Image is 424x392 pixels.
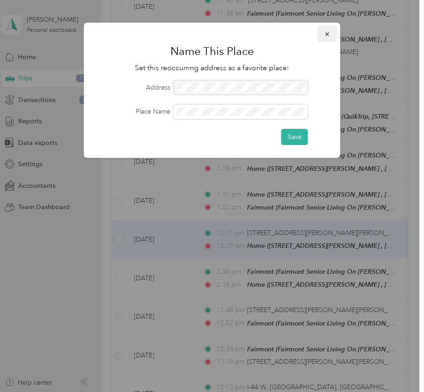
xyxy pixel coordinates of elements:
iframe: Everlance-gr Chat Button Frame [372,340,424,392]
label: Address [97,83,170,92]
label: Place Name [97,107,170,116]
p: Set this reoccurring address as a favorite place: [97,62,327,74]
h1: Name This Place [97,40,327,62]
button: Save [281,129,308,145]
